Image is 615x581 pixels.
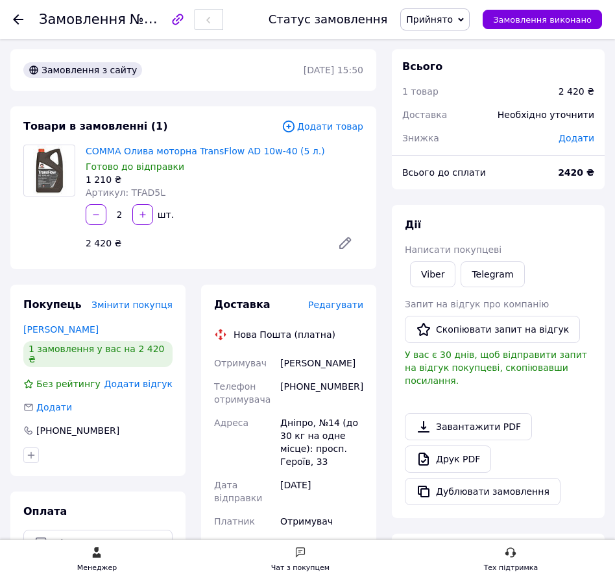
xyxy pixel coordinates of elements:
span: Додати [559,133,594,143]
span: Дата відправки [214,480,262,503]
time: [DATE] 15:50 [304,65,363,75]
div: 2 420 ₴ [80,234,322,252]
div: 2 420 ₴ [559,85,594,98]
div: Менеджер [77,562,117,575]
span: Покупець [23,298,82,311]
span: Прийнято [406,14,453,25]
button: Дублювати замовлення [405,478,561,505]
div: [PHONE_NUMBER] [35,424,121,437]
span: Готово до відправки [86,161,184,172]
div: 1 210 ₴ [86,173,363,186]
span: Додати [36,402,72,412]
div: Дніпро, №14 (до 30 кг на одне місце): просп. Героїв, 33 [278,411,366,473]
span: Артикул: TFAD5L [86,187,165,198]
div: Отримувач [278,510,366,533]
div: 2 420 ₴ [278,533,366,569]
span: Додати товар [282,119,363,134]
span: Без рейтингу [36,379,101,389]
a: Viber [410,261,455,287]
span: Платник [214,516,255,527]
span: Всього до сплати [402,167,486,178]
span: Доставка [214,298,271,311]
span: Редагувати [308,300,363,310]
div: Повернутися назад [13,13,23,26]
div: [PERSON_NAME] [278,351,366,375]
a: Завантажити PDF [405,413,532,440]
div: Замовлення з сайту [23,62,142,78]
div: Тех підтримка [484,562,538,575]
span: 1 товар [402,86,439,97]
a: [PERSON_NAME] [23,324,99,335]
a: Друк PDF [405,445,491,473]
span: Товари в замовленні (1) [23,120,168,132]
div: 1 замовлення у вас на 2 420 ₴ [23,341,173,367]
div: Необхідно уточнити [490,101,602,129]
span: Замовлення виконано [493,15,592,25]
div: Статус замовлення [269,13,388,26]
span: Отримувач [214,358,267,368]
span: Написати покупцеві [405,244,501,255]
div: Нова Пошта (платна) [230,328,339,341]
a: COMMA Олива моторна TransFlow AD 10w-40 (5 л.) [86,146,325,156]
span: Всього [402,60,442,73]
span: Змінити покупця [91,300,173,310]
span: Додати відгук [104,379,173,389]
div: [PHONE_NUMBER] [278,375,366,411]
span: Адреса [214,418,248,428]
a: Редагувати [327,230,363,256]
span: Оплата [23,505,67,517]
button: Замовлення виконано [483,10,602,29]
img: COMMA Олива моторна TransFlow AD 10w-40 (5 л.) [29,145,69,196]
span: Післяплата [54,536,146,550]
span: Доставка [402,110,447,120]
span: Замовлення [39,12,126,27]
div: Чат з покупцем [271,562,330,575]
a: Telegram [461,261,524,287]
b: 2420 ₴ [558,167,594,178]
span: Знижка [402,133,439,143]
span: Запит на відгук про компанію [405,299,549,309]
span: Телефон отримувача [214,381,271,405]
div: шт. [154,208,175,221]
span: №356900128 [130,11,222,27]
div: [DATE] [278,473,366,510]
button: Скопіювати запит на відгук [405,316,580,343]
span: Дії [405,219,421,231]
span: У вас є 30 днів, щоб відправити запит на відгук покупцеві, скопіювавши посилання. [405,350,587,386]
